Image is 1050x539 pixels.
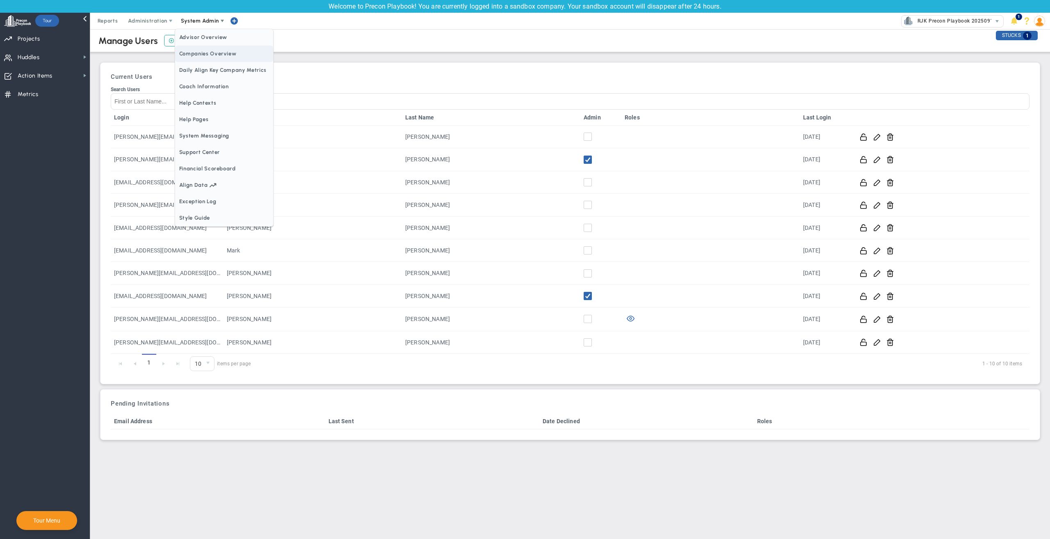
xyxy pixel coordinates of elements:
[1034,16,1045,27] img: 50429.Person.photo
[111,93,1029,110] input: Search Users
[886,292,894,300] button: Remove user from company
[224,262,402,284] td: [PERSON_NAME]
[1016,14,1022,20] span: 1
[111,126,224,148] td: [PERSON_NAME][EMAIL_ADDRESS][DOMAIN_NAME]
[800,262,851,284] td: [DATE]
[98,35,158,46] div: Manage Users
[227,114,399,121] a: First Name
[175,111,273,128] span: Help Pages
[114,114,220,121] a: Login
[803,114,848,121] a: Last Login
[860,338,867,346] button: Reset this password
[18,67,52,85] span: Action Items
[224,239,402,262] td: Mark
[190,357,202,371] span: 10
[224,126,402,148] td: [PERSON_NAME]
[224,148,402,171] td: [PERSON_NAME]
[800,217,851,239] td: [DATE]
[800,171,851,194] td: [DATE]
[175,78,273,95] span: Coach Information
[860,223,867,232] button: Reset this password
[111,217,224,239] td: [EMAIL_ADDRESS][DOMAIN_NAME]
[873,292,881,300] button: Edit User Info
[111,87,1029,92] div: Search Users
[996,31,1038,40] div: STUCKS
[402,307,580,331] td: [PERSON_NAME]
[873,223,881,232] button: Edit User Info
[175,144,273,161] span: Support Center
[190,356,251,371] span: items per page
[181,18,219,24] span: System Admin
[886,338,894,346] button: Remove user from company
[860,133,867,141] button: Reset this password
[873,338,881,346] button: Edit User Info
[111,73,1029,80] h3: Current Users
[175,46,273,62] span: Companies Overview
[224,307,402,331] td: [PERSON_NAME]
[111,331,224,354] td: [PERSON_NAME][EMAIL_ADDRESS][DOMAIN_NAME]
[111,262,224,284] td: [PERSON_NAME][EMAIL_ADDRESS][DOMAIN_NAME]
[224,217,402,239] td: [PERSON_NAME]
[800,148,851,171] td: [DATE]
[991,16,1003,27] span: select
[175,29,273,46] span: Advisor Overview
[886,223,894,232] button: Remove user from company
[111,307,224,331] td: [PERSON_NAME][EMAIL_ADDRESS][DOMAIN_NAME]
[94,13,122,29] span: Reports
[202,357,214,371] span: select
[224,331,402,354] td: [PERSON_NAME]
[329,418,536,424] a: Last Sent
[873,269,881,278] button: Edit User Info
[621,110,800,126] th: Roles
[175,95,273,111] span: Help Contexts
[873,155,881,164] button: Edit User Info
[402,239,580,262] td: [PERSON_NAME]
[175,62,273,78] span: Daily Align Key Company Metrics
[754,413,791,429] th: Roles
[111,285,224,307] td: [EMAIL_ADDRESS][DOMAIN_NAME]
[873,315,881,323] button: Edit User Info
[860,246,867,255] button: Reset this password
[886,178,894,187] button: Remove user from company
[402,126,580,148] td: [PERSON_NAME]
[224,285,402,307] td: [PERSON_NAME]
[175,128,273,144] span: System Messaging
[860,292,867,300] button: Reset this password
[886,201,894,209] button: Remove user from company
[164,35,205,46] button: Add Coach
[402,194,580,216] td: [PERSON_NAME]
[860,201,867,209] button: Reset this password
[405,114,577,121] a: Last Name
[402,171,580,194] td: [PERSON_NAME]
[402,285,580,307] td: [PERSON_NAME]
[402,262,580,284] td: [PERSON_NAME]
[873,246,881,255] button: Edit User Info
[111,239,224,262] td: [EMAIL_ADDRESS][DOMAIN_NAME]
[886,315,894,323] button: Remove user from company
[190,356,215,371] span: 0
[860,155,867,164] button: Reset this password
[873,201,881,209] button: Edit User Info
[625,314,635,324] span: View-only User
[860,178,867,187] button: Reset this password
[800,239,851,262] td: [DATE]
[114,418,322,424] a: Email Address
[913,16,1028,26] span: RJK Precon Playbook 20250918.1 (Sandbox)
[800,194,851,216] td: [DATE]
[175,177,273,193] a: Align Data
[584,114,618,121] a: Admin
[860,315,867,323] button: Reset this password
[111,194,224,216] td: [PERSON_NAME][EMAIL_ADDRESS][DOMAIN_NAME]
[402,148,580,171] td: [PERSON_NAME]
[800,307,851,331] td: [DATE]
[886,155,894,164] button: Remove user from company
[111,400,1029,407] h3: Pending Invitations
[175,161,273,177] span: Financial Scoreboard
[873,133,881,141] button: Edit User Info
[886,269,894,278] button: Remove user from company
[800,331,851,354] td: [DATE]
[142,354,156,372] span: 1
[873,178,881,187] button: Edit User Info
[886,246,894,255] button: Remove user from company
[402,217,580,239] td: [PERSON_NAME]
